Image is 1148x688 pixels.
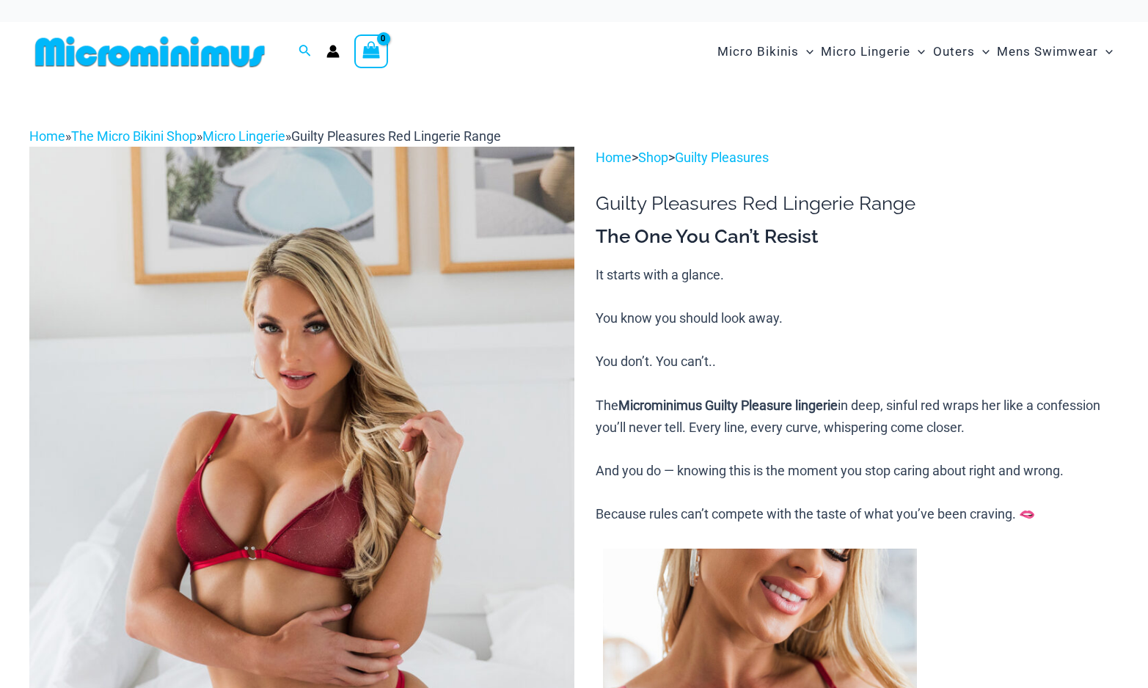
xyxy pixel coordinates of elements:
[714,29,817,74] a: Micro BikinisMenu ToggleMenu Toggle
[326,45,340,58] a: Account icon link
[821,33,910,70] span: Micro Lingerie
[596,150,632,165] a: Home
[596,147,1119,169] p: > >
[202,128,285,144] a: Micro Lingerie
[354,34,388,68] a: View Shopping Cart, empty
[596,192,1119,215] h1: Guilty Pleasures Red Lingerie Range
[1098,33,1113,70] span: Menu Toggle
[817,29,929,74] a: Micro LingerieMenu ToggleMenu Toggle
[29,128,501,144] span: » » »
[717,33,799,70] span: Micro Bikinis
[799,33,814,70] span: Menu Toggle
[993,29,1116,74] a: Mens SwimwearMenu ToggleMenu Toggle
[675,150,769,165] a: Guilty Pleasures
[299,43,312,61] a: Search icon link
[596,224,1119,249] h3: The One You Can’t Resist
[712,27,1119,76] nav: Site Navigation
[596,264,1119,525] p: It starts with a glance. You know you should look away. You don’t. You can’t.. The in deep, sinfu...
[929,29,993,74] a: OutersMenu ToggleMenu Toggle
[933,33,975,70] span: Outers
[29,128,65,144] a: Home
[997,33,1098,70] span: Mens Swimwear
[291,128,501,144] span: Guilty Pleasures Red Lingerie Range
[910,33,925,70] span: Menu Toggle
[71,128,197,144] a: The Micro Bikini Shop
[975,33,990,70] span: Menu Toggle
[29,35,271,68] img: MM SHOP LOGO FLAT
[638,150,668,165] a: Shop
[618,398,838,413] b: Microminimus Guilty Pleasure lingerie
